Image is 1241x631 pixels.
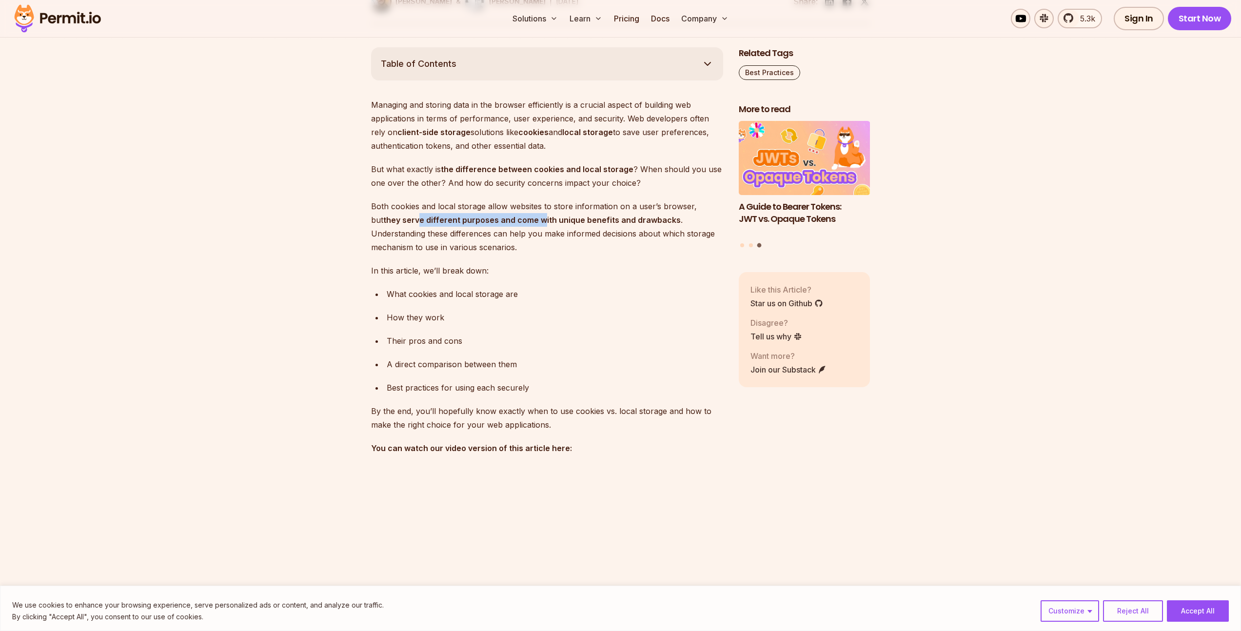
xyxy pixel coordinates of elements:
button: Accept All [1167,600,1229,622]
div: Posts [739,121,870,249]
a: Pricing [610,9,643,28]
a: Start Now [1168,7,1232,30]
strong: cookies [518,127,549,137]
div: Their pros and cons [387,334,723,348]
img: A Guide to Bearer Tokens: JWT vs. Opaque Tokens [739,121,870,195]
p: Want more? [750,350,827,362]
button: Learn [566,9,606,28]
a: Docs [647,9,673,28]
button: Solutions [509,9,562,28]
span: 5.3k [1074,13,1095,24]
span: Table of Contents [381,57,456,71]
p: By clicking "Accept All", you consent to our use of cookies. [12,611,384,623]
a: Star us on Github [750,297,823,309]
a: Sign In [1114,7,1164,30]
h2: Related Tags [739,47,870,59]
p: But what exactly is ? When should you use one over the other? And how do security concerns impact... [371,162,723,190]
a: 5.3k [1058,9,1102,28]
button: Customize [1041,600,1099,622]
div: Best practices for using each securely [387,381,723,394]
strong: You can watch our video version of this article here: [371,443,572,453]
button: Company [677,9,732,28]
p: Managing and storing data in the browser efficiently is a crucial aspect of building web applicat... [371,98,723,153]
img: Permit logo [10,2,105,35]
strong: the difference between cookies and local storage [441,164,633,174]
div: How they work [387,311,723,324]
button: Go to slide 2 [749,243,753,247]
button: Go to slide 1 [740,243,744,247]
button: Table of Contents [371,47,723,80]
p: Both cookies and local storage allow websites to store information on a user’s browser, but . Und... [371,199,723,254]
button: Reject All [1103,600,1163,622]
p: By the end, you’ll hopefully know exactly when to use cookies vs. local storage and how to make t... [371,404,723,432]
iframe: https://www.youtube.com/embed/HE1sllpqlnY?si=tDFh9DFQkPRpq0qW [371,465,644,618]
p: We use cookies to enhance your browsing experience, serve personalized ads or content, and analyz... [12,599,384,611]
a: Join our Substack [750,364,827,375]
div: What cookies and local storage are [387,287,723,301]
a: Best Practices [739,65,800,80]
a: A Guide to Bearer Tokens: JWT vs. Opaque TokensA Guide to Bearer Tokens: JWT vs. Opaque Tokens [739,121,870,237]
p: In this article, we’ll break down: [371,264,723,277]
a: Tell us why [750,331,802,342]
div: A direct comparison between them [387,357,723,371]
strong: they serve different purposes and come with unique benefits and drawbacks [383,215,681,225]
p: Like this Article? [750,284,823,296]
p: Disagree? [750,317,802,329]
h3: A Guide to Bearer Tokens: JWT vs. Opaque Tokens [739,201,870,225]
li: 3 of 3 [739,121,870,237]
h2: More to read [739,103,870,116]
strong: local storage [562,127,613,137]
strong: client-side storage [397,127,471,137]
button: Go to slide 3 [757,243,762,248]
